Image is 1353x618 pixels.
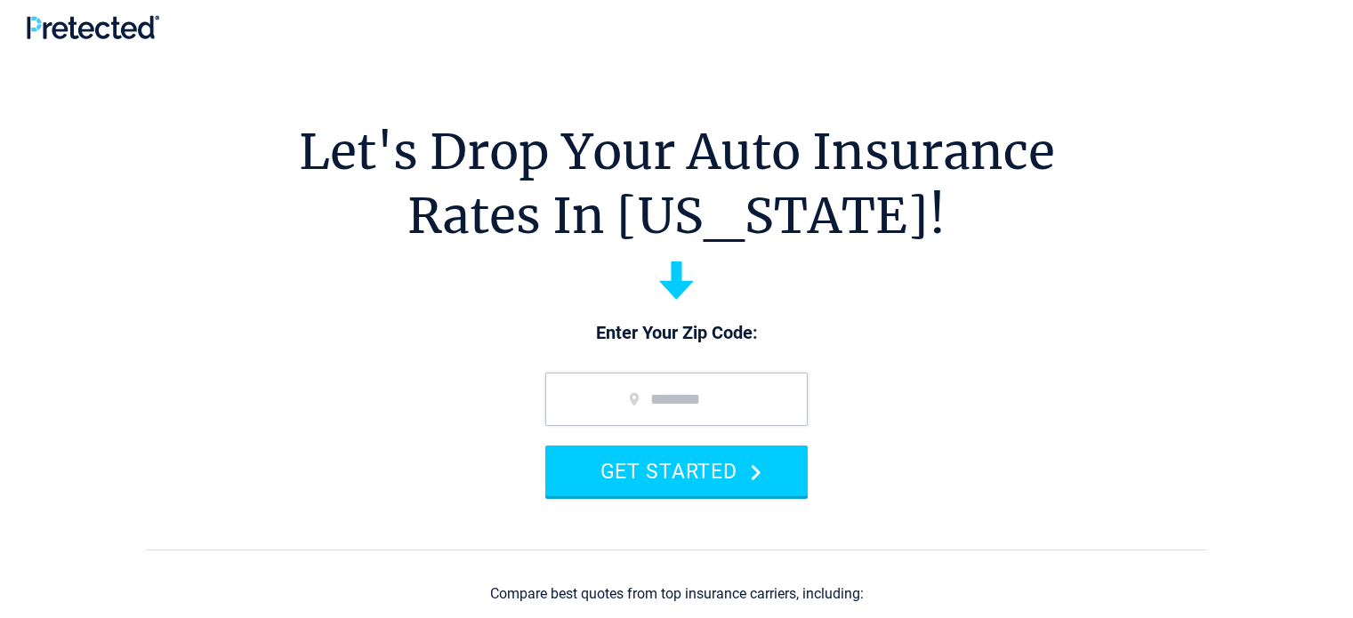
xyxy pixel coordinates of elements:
[490,586,864,602] div: Compare best quotes from top insurance carriers, including:
[545,445,808,496] button: GET STARTED
[528,321,825,346] p: Enter Your Zip Code:
[27,15,159,39] img: Pretected Logo
[545,373,808,426] input: zip code
[299,120,1055,248] h1: Let's Drop Your Auto Insurance Rates In [US_STATE]!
